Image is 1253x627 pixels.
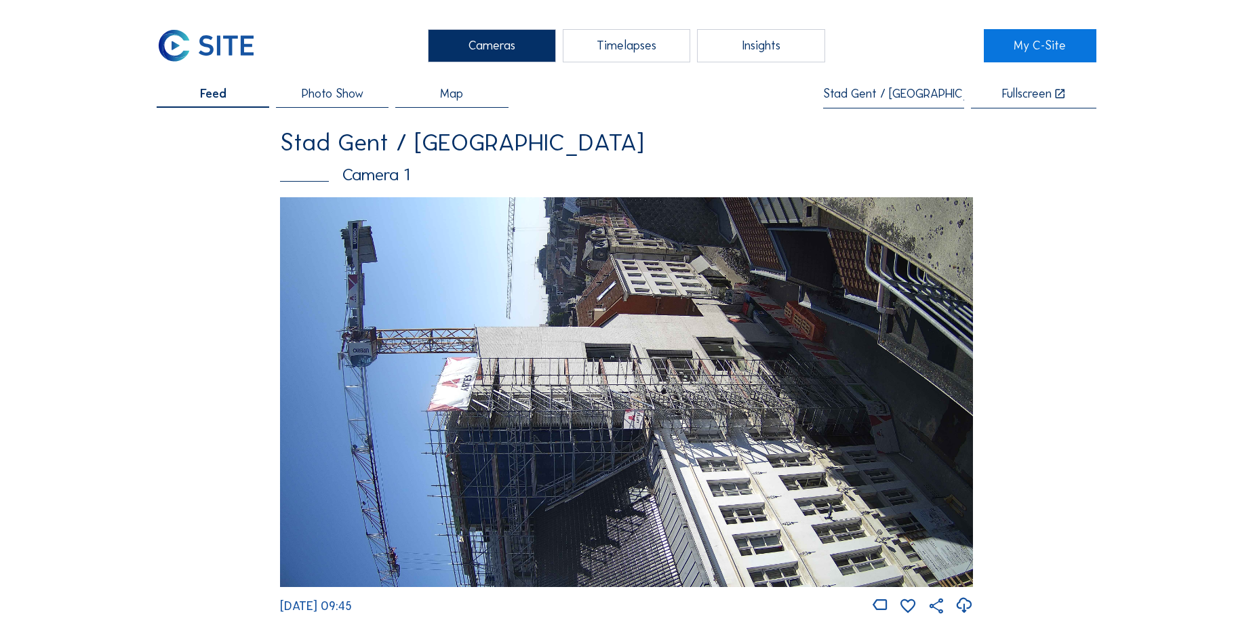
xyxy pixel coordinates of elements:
[280,197,973,587] img: Image
[428,29,555,62] div: Cameras
[200,87,226,100] span: Feed
[1002,87,1052,100] div: Fullscreen
[984,29,1096,62] a: My C-Site
[280,130,973,155] div: Stad Gent / [GEOGRAPHIC_DATA]
[697,29,824,62] div: Insights
[563,29,690,62] div: Timelapses
[440,87,463,100] span: Map
[157,29,269,62] a: C-SITE Logo
[157,29,255,62] img: C-SITE Logo
[280,166,973,183] div: Camera 1
[280,599,352,613] span: [DATE] 09:45
[302,87,363,100] span: Photo Show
